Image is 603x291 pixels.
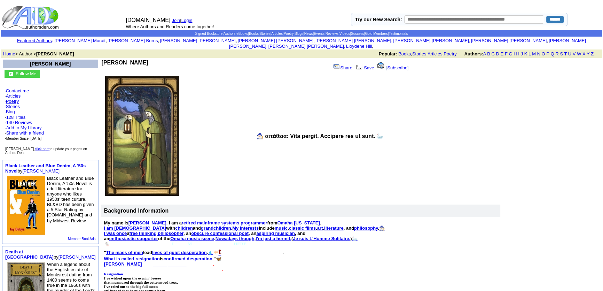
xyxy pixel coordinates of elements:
[315,39,315,43] font: i
[214,249,218,255] span: ⬅
[491,51,494,56] a: C
[412,51,426,56] a: Stories
[284,32,294,36] a: Poetry
[587,51,589,56] a: Y
[509,51,512,56] a: G
[377,62,384,69] img: alert.gif
[187,261,213,267] font: des papillons
[560,51,563,56] a: S
[314,32,324,36] a: Events
[201,225,231,231] a: grandchildren
[7,176,45,235] img: 4056.jpg
[268,44,344,49] a: [PERSON_NAME] [PERSON_NAME]
[104,241,110,246] a: 🐁
[104,225,166,231] a: I am [DEMOGRAPHIC_DATA]
[389,32,408,36] a: Testimonials
[518,51,519,56] a: I
[104,276,161,280] b: I've wished upon the evenin' breeze
[5,249,54,260] a: Death at [GEOGRAPHIC_DATA]
[537,51,540,56] a: N
[104,261,142,267] a: [PERSON_NAME]
[159,39,160,43] font: i
[175,225,193,231] a: children
[47,176,94,223] font: Black Leather and Blue Denim, A '50s Novel is adult literature for anyone who likes 1950s' teen c...
[582,51,586,56] a: X
[208,251,213,255] a: 💧
[257,133,384,139] b: 🧙🏻‍♂️ απάθεια: Vita pergit. Accipere res ut sunt. 🦢
[192,241,234,246] b: ESSAGES EVERYW
[17,38,52,43] a: Featured Authors
[104,208,169,214] b: Background Information
[218,247,221,256] a: t
[213,261,214,267] b: .
[102,60,148,66] b: [PERSON_NAME]
[17,38,53,43] font: :
[104,284,158,289] b: I've cried out to the big full moon
[333,65,352,70] a: Share
[355,65,374,70] a: Save
[293,236,350,241] a: Je suis L'Homme Solitaire.
[104,256,221,261] span: is ."
[36,51,74,56] b: [PERSON_NAME]
[6,120,32,125] a: 140 Reviews
[104,225,385,231] span: with and . include , , , , and .
[334,64,339,69] img: share_page.gif
[197,220,220,225] a: mainframe
[153,261,167,267] a: Suivez
[295,32,303,36] a: Blogs
[256,236,291,241] a: I'm just a hermit.
[591,51,594,56] a: Z
[573,51,576,56] a: V
[352,236,358,241] a: 🦢
[104,272,123,276] a: Resignation
[170,236,214,241] a: Omaha music scene
[444,51,457,56] a: Poetry
[188,241,192,246] span: M
[500,51,503,56] a: E
[6,125,42,130] a: Add to My Library
[470,39,471,43] font: i
[234,241,246,246] a: HERE
[324,225,344,231] a: literature
[379,51,600,56] font: , , ,
[428,51,443,56] a: Articles
[271,32,283,36] a: Articles
[283,250,284,255] span: .
[304,32,313,36] a: News
[5,163,86,174] a: Black Leather and Blue Denim, A '50s Novel
[237,39,237,43] font: i
[54,38,586,49] font: , , , , , , , , , ,
[355,64,363,69] img: library.gif
[6,115,26,120] a: 128 Titles
[259,32,270,36] a: Stories
[195,32,408,36] span: | | | | | | | | | | | | | |
[393,38,469,43] a: [PERSON_NAME] [PERSON_NAME]
[256,231,295,236] a: aspiring musician
[5,163,86,174] font: by
[487,51,490,56] a: B
[104,250,221,255] span: " lead .
[238,38,313,43] a: [PERSON_NAME] [PERSON_NAME]
[3,51,15,56] a: Home
[104,220,321,225] span: My name is . I am a from .
[577,51,581,56] a: W
[164,256,212,261] a: confirmed desperation
[6,130,44,136] a: Share with a friend
[172,18,180,23] a: Join
[496,51,499,56] a: D
[232,225,259,231] a: My interests
[520,51,523,56] a: J
[54,38,105,43] a: [PERSON_NAME] Morait
[317,225,323,231] a: art
[315,38,391,43] a: [PERSON_NAME] [PERSON_NAME]
[351,32,364,36] a: Success
[224,32,235,36] a: Authors
[528,51,531,56] a: L
[345,45,346,48] font: i
[236,32,248,36] a: eBooks
[2,5,60,30] img: logo_ad.gif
